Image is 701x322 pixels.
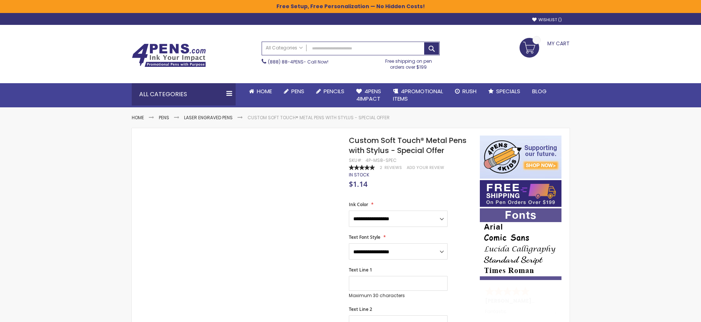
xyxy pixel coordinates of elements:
[349,165,375,170] div: 100%
[485,297,534,305] span: [PERSON_NAME]
[132,114,144,121] a: Home
[387,83,449,107] a: 4PROMOTIONALITEMS
[248,115,390,121] li: Custom Soft Touch® Metal Pens with Stylus - Special Offer
[480,208,561,280] img: font-personalization-examples
[349,157,363,163] strong: SKU
[349,179,367,189] span: $1.14
[266,45,303,51] span: All Categories
[485,309,557,314] div: Fantastic
[480,180,561,207] img: Free shipping on orders over $199
[349,234,380,240] span: Text Font Style
[526,83,553,100] a: Blog
[349,267,372,273] span: Text Line 1
[366,157,397,163] div: 4P-MS8-SPEC
[349,293,448,299] p: Maximum 30 characters
[356,87,381,103] span: 4Pens 4impact
[268,59,328,65] span: - Call Now!
[462,87,476,95] span: Rush
[132,43,206,67] img: 4Pens Custom Pens and Promotional Products
[449,83,482,100] a: Rush
[532,87,547,95] span: Blog
[159,114,169,121] a: Pens
[384,165,402,170] span: Reviews
[393,87,443,103] span: 4PROMOTIONAL ITEMS
[132,83,236,105] div: All Categories
[496,87,520,95] span: Specials
[407,165,444,170] a: Add Your Review
[349,306,372,312] span: Text Line 2
[377,55,440,70] div: Free shipping on pen orders over $199
[291,87,304,95] span: Pens
[349,172,369,178] span: In stock
[268,59,304,65] a: (888) 88-4PENS
[482,83,526,100] a: Specials
[380,165,382,170] span: 2
[532,17,562,23] a: Wishlist
[324,87,344,95] span: Pencils
[257,87,272,95] span: Home
[262,42,307,54] a: All Categories
[184,114,233,121] a: Laser Engraved Pens
[349,201,368,208] span: Ink Color
[349,172,369,178] div: Availability
[243,83,278,100] a: Home
[349,135,466,156] span: Custom Soft Touch® Metal Pens with Stylus - Special Offer
[380,165,403,170] a: 2 Reviews
[310,83,350,100] a: Pencils
[480,136,561,179] img: 4pens 4 kids
[278,83,310,100] a: Pens
[350,83,387,107] a: 4Pens4impact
